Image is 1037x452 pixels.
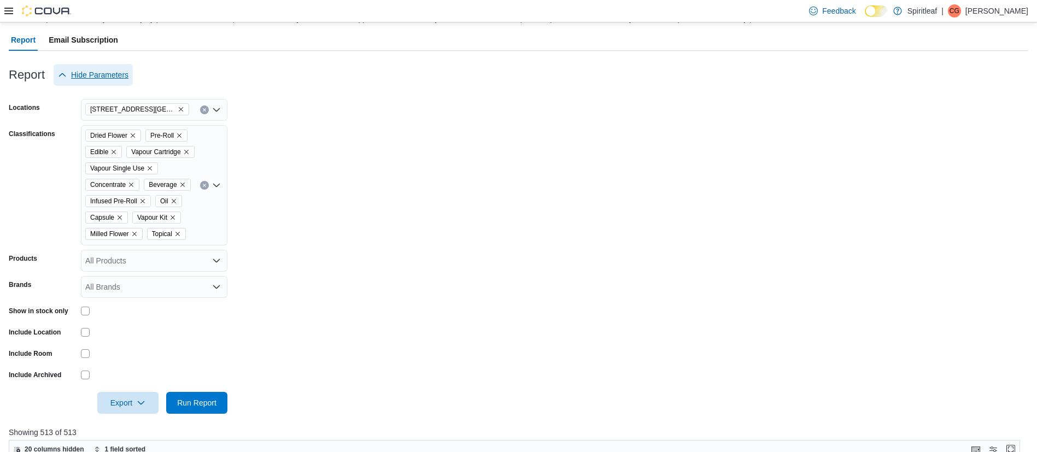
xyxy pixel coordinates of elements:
[160,196,168,207] span: Oil
[90,146,108,157] span: Edible
[9,254,37,263] label: Products
[90,179,126,190] span: Concentrate
[9,349,52,358] label: Include Room
[9,307,68,315] label: Show in stock only
[104,392,152,414] span: Export
[9,103,40,112] label: Locations
[85,179,139,191] span: Concentrate
[85,228,143,240] span: Milled Flower
[212,256,221,265] button: Open list of options
[9,68,45,81] h3: Report
[9,427,1030,438] p: Showing 513 of 513
[90,196,137,207] span: Infused Pre-Roll
[11,29,36,51] span: Report
[950,4,959,17] span: CG
[85,162,158,174] span: Vapour Single Use
[145,130,188,142] span: Pre-Roll
[965,4,1028,17] p: [PERSON_NAME]
[85,103,189,115] span: 567 - Spiritleaf Park Place Blvd (Barrie)
[865,5,888,17] input: Dark Mode
[147,228,186,240] span: Topical
[137,212,167,223] span: Vapour Kit
[126,146,194,158] span: Vapour Cartridge
[130,132,136,139] button: Remove Dried Flower from selection in this group
[948,4,961,17] div: Clayton G
[144,179,190,191] span: Beverage
[139,198,146,204] button: Remove Infused Pre-Roll from selection in this group
[131,146,180,157] span: Vapour Cartridge
[150,130,174,141] span: Pre-Roll
[85,195,151,207] span: Infused Pre-Roll
[110,149,117,155] button: Remove Edible from selection in this group
[9,328,61,337] label: Include Location
[90,130,127,141] span: Dried Flower
[9,130,55,138] label: Classifications
[90,163,144,174] span: Vapour Single Use
[9,371,61,379] label: Include Archived
[941,4,944,17] p: |
[71,69,128,80] span: Hide Parameters
[152,228,172,239] span: Topical
[116,214,123,221] button: Remove Capsule from selection in this group
[177,397,216,408] span: Run Report
[178,106,184,113] button: Remove 567 - Spiritleaf Park Place Blvd (Barrie) from selection in this group
[166,392,227,414] button: Run Report
[131,231,138,237] button: Remove Milled Flower from selection in this group
[212,181,221,190] button: Open list of options
[149,179,177,190] span: Beverage
[147,165,153,172] button: Remove Vapour Single Use from selection in this group
[9,280,31,289] label: Brands
[212,105,221,114] button: Open list of options
[85,130,141,142] span: Dried Flower
[212,283,221,291] button: Open list of options
[85,212,128,224] span: Capsule
[90,212,114,223] span: Capsule
[200,181,209,190] button: Clear input
[128,181,134,188] button: Remove Concentrate from selection in this group
[155,195,182,207] span: Oil
[54,64,133,86] button: Hide Parameters
[171,198,177,204] button: Remove Oil from selection in this group
[97,392,159,414] button: Export
[179,181,186,188] button: Remove Beverage from selection in this group
[174,231,181,237] button: Remove Topical from selection in this group
[90,228,129,239] span: Milled Flower
[822,5,856,16] span: Feedback
[176,132,183,139] button: Remove Pre-Roll from selection in this group
[49,29,118,51] span: Email Subscription
[183,149,190,155] button: Remove Vapour Cartridge from selection in this group
[200,105,209,114] button: Clear input
[22,5,71,16] img: Cova
[132,212,181,224] span: Vapour Kit
[169,214,176,221] button: Remove Vapour Kit from selection in this group
[85,146,122,158] span: Edible
[907,4,937,17] p: Spiritleaf
[90,104,175,115] span: [STREET_ADDRESS][GEOGRAPHIC_DATA])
